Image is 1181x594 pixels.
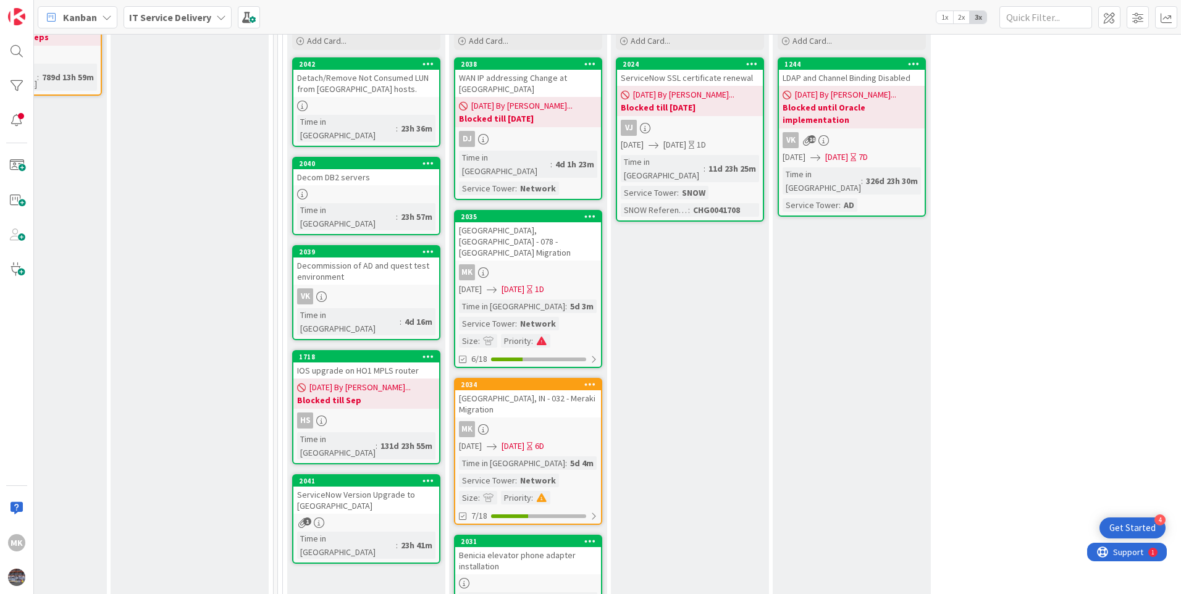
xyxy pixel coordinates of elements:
[459,182,515,195] div: Service Tower
[293,412,439,429] div: HS
[297,432,376,459] div: Time in [GEOGRAPHIC_DATA]
[293,257,439,285] div: Decommission of AD and quest test environment
[299,477,439,485] div: 2041
[784,60,925,69] div: 1244
[478,334,480,348] span: :
[293,351,439,379] div: 1718IOS upgrade on HO1 MPLS router
[455,421,601,437] div: MK
[471,353,487,366] span: 6/18
[552,157,597,171] div: 4d 1h 23m
[621,120,637,136] div: VJ
[550,157,552,171] span: :
[63,10,97,25] span: Kanban
[478,491,480,504] span: :
[459,264,475,280] div: MK
[459,299,565,313] div: Time in [GEOGRAPHIC_DATA]
[617,70,763,86] div: ServiceNow SSL certificate renewal
[705,162,759,175] div: 11d 23h 25m
[841,198,857,212] div: AD
[459,112,597,125] b: Blocked till [DATE]
[303,517,311,525] span: 1
[690,203,743,217] div: CHG0041708
[293,169,439,185] div: Decom DB2 servers
[459,283,482,296] span: [DATE]
[293,59,439,70] div: 2042
[1109,522,1156,534] div: Get Started
[617,59,763,70] div: 2024
[970,11,986,23] span: 3x
[679,186,708,199] div: SNOW
[783,198,839,212] div: Service Tower
[309,381,411,394] span: [DATE] By [PERSON_NAME]...
[454,378,602,525] a: 2034[GEOGRAPHIC_DATA], IN - 032 - Meraki MigrationMK[DATE][DATE]6DTime in [GEOGRAPHIC_DATA]:5d 4m...
[292,157,440,235] a: 2040Decom DB2 serversTime in [GEOGRAPHIC_DATA]:23h 57m
[293,362,439,379] div: IOS upgrade on HO1 MPLS router
[299,60,439,69] div: 2042
[455,59,601,70] div: 2038
[999,6,1092,28] input: Quick Filter...
[783,132,799,148] div: VK
[293,246,439,257] div: 2039
[297,412,313,429] div: HS
[299,248,439,256] div: 2039
[297,115,396,142] div: Time in [GEOGRAPHIC_DATA]
[293,70,439,97] div: Detach/Remove Not Consumed LUN from [GEOGRAPHIC_DATA] hosts.
[455,211,601,222] div: 2035
[459,317,515,330] div: Service Tower
[8,569,25,586] img: avatar
[459,440,482,453] span: [DATE]
[567,456,597,470] div: 5d 4m
[459,456,565,470] div: Time in [GEOGRAPHIC_DATA]
[461,537,601,546] div: 2031
[459,491,478,504] div: Size
[502,440,524,453] span: [DATE]
[377,439,435,453] div: 131d 23h 55m
[471,99,573,112] span: [DATE] By [PERSON_NAME]...
[459,151,550,178] div: Time in [GEOGRAPHIC_DATA]
[621,101,759,114] b: Blocked till [DATE]
[398,122,435,135] div: 23h 36m
[535,440,544,453] div: 6D
[461,212,601,221] div: 2035
[299,159,439,168] div: 2040
[455,536,601,574] div: 2031Benicia elevator phone adapter installation
[616,57,764,222] a: 2024ServiceNow SSL certificate renewal[DATE] By [PERSON_NAME]...Blocked till [DATE]VJ[DATE][DATE]...
[631,35,670,46] span: Add Card...
[531,334,533,348] span: :
[469,35,508,46] span: Add Card...
[863,174,921,188] div: 326d 23h 30m
[459,474,515,487] div: Service Tower
[704,162,705,175] span: :
[783,167,861,195] div: Time in [GEOGRAPHIC_DATA]
[129,11,211,23] b: IT Service Delivery
[293,475,439,514] div: 2041ServiceNow Version Upgrade to [GEOGRAPHIC_DATA]
[783,101,921,126] b: Blocked until Oracle implementation
[778,57,926,217] a: 1244LDAP and Channel Binding Disabled[DATE] By [PERSON_NAME]...Blocked until Oracle implementatio...
[293,475,439,487] div: 2041
[617,120,763,136] div: VJ
[621,186,677,199] div: Service Tower
[621,203,688,217] div: SNOW Reference Number
[531,491,533,504] span: :
[37,70,39,84] span: :
[396,538,398,552] span: :
[8,8,25,25] img: Visit kanbanzone.com
[293,487,439,514] div: ServiceNow Version Upgrade to [GEOGRAPHIC_DATA]
[633,88,734,101] span: [DATE] By [PERSON_NAME]...
[501,491,531,504] div: Priority
[293,351,439,362] div: 1718
[808,135,816,143] span: 10
[936,11,953,23] span: 1x
[376,439,377,453] span: :
[299,353,439,361] div: 1718
[292,57,440,147] a: 2042Detach/Remove Not Consumed LUN from [GEOGRAPHIC_DATA] hosts.Time in [GEOGRAPHIC_DATA]:23h 36m
[39,70,97,84] div: 789d 13h 59m
[1099,517,1166,538] div: Open Get Started checklist, remaining modules: 4
[567,299,597,313] div: 5d 3m
[459,421,475,437] div: MK
[293,158,439,185] div: 2040Decom DB2 servers
[297,394,435,406] b: Blocked till Sep
[697,138,706,151] div: 1D
[297,203,396,230] div: Time in [GEOGRAPHIC_DATA]
[292,245,440,340] a: 2039Decommission of AD and quest test environmentVKTime in [GEOGRAPHIC_DATA]:4d 16m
